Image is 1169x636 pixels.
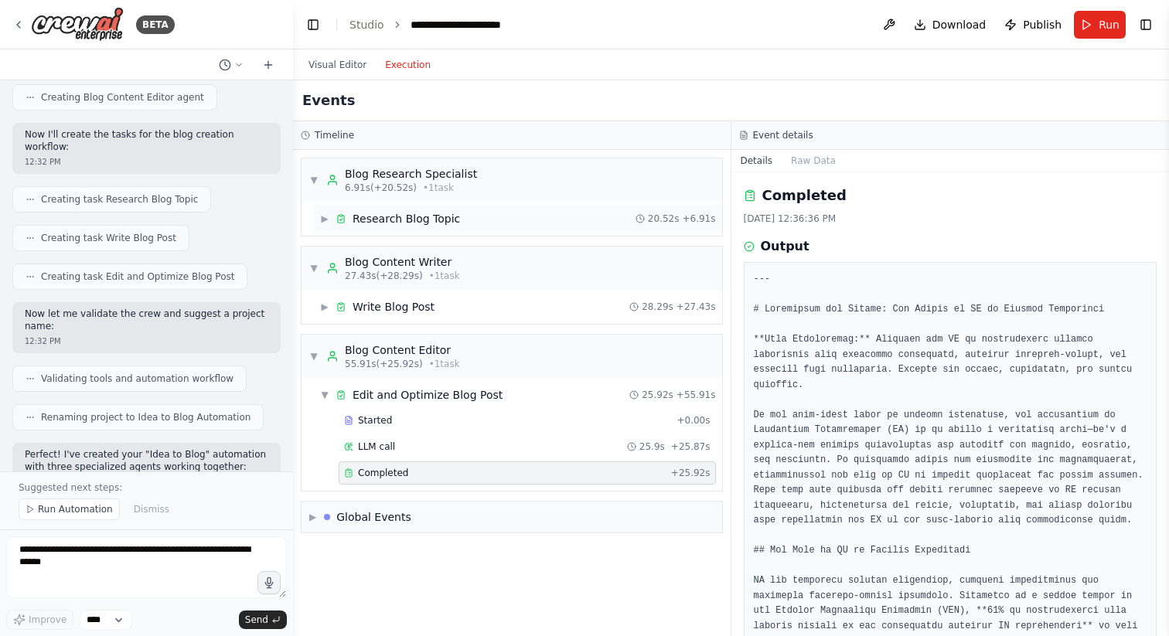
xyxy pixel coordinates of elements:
[932,17,987,32] span: Download
[19,481,274,494] p: Suggested next steps:
[302,14,324,36] button: Hide left sidebar
[353,387,503,403] div: Edit and Optimize Blog Post
[256,56,281,74] button: Start a new chat
[677,301,716,313] span: + 27.43s
[423,182,454,194] span: • 1 task
[376,56,440,74] button: Execution
[1099,17,1120,32] span: Run
[345,254,460,270] div: Blog Content Writer
[309,350,319,362] span: ▼
[25,156,268,168] div: 12:32 PM
[353,211,460,226] div: Research Blog Topic
[345,166,477,182] div: Blog Research Specialist
[353,299,435,315] div: Write Blog Post
[41,372,233,385] span: Validating tools and automation workflow
[639,440,665,453] span: 25.9s
[299,56,376,74] button: Visual Editor
[309,262,319,274] span: ▼
[677,414,710,427] span: + 0.00s
[302,90,355,111] h2: Events
[41,91,204,104] span: Creating Blog Content Editor agent
[671,467,711,479] span: + 25.92s
[41,411,250,423] span: Renaming project to Idea to Blog Automation
[19,498,120,520] button: Run Automation
[744,213,1157,225] div: [DATE] 12:36:36 PM
[1135,14,1157,36] button: Show right sidebar
[29,614,66,626] span: Improve
[358,414,392,427] span: Started
[315,129,354,141] h3: Timeline
[349,19,384,31] a: Studio
[762,185,847,206] h2: Completed
[336,509,411,525] div: Global Events
[358,467,408,479] span: Completed
[677,389,716,401] span: + 55.91s
[429,270,460,282] span: • 1 task
[345,270,423,282] span: 27.43s (+28.29s)
[136,15,175,34] div: BETA
[25,129,268,153] p: Now I'll create the tasks for the blog creation workflow:
[25,449,268,473] p: Perfect! I've created your "Idea to Blog" automation with three specialized agents working together:
[6,610,73,630] button: Improve
[213,56,250,74] button: Switch to previous chat
[345,358,423,370] span: 55.91s (+25.92s)
[671,440,711,453] span: + 25.87s
[1023,17,1062,32] span: Publish
[753,129,813,141] h3: Event details
[642,301,673,313] span: 28.29s
[134,503,169,515] span: Dismiss
[320,389,329,401] span: ▼
[731,150,782,172] button: Details
[648,213,680,225] span: 20.52s
[41,270,234,283] span: Creating task Edit and Optimize Blog Post
[309,511,316,523] span: ▶
[345,182,417,194] span: 6.91s (+20.52s)
[245,614,268,626] span: Send
[345,342,460,358] div: Blog Content Editor
[908,11,993,39] button: Download
[358,440,395,453] span: LLM call
[41,232,176,244] span: Creating task Write Blog Post
[25,335,268,347] div: 12:32 PM
[998,11,1068,39] button: Publish
[349,17,533,32] nav: breadcrumb
[41,193,198,206] span: Creating task Research Blog Topic
[309,174,319,186] span: ▼
[320,301,329,313] span: ▶
[257,571,281,594] button: Click to speak your automation idea
[38,503,113,515] span: Run Automation
[239,610,287,629] button: Send
[682,213,715,225] span: + 6.91s
[31,7,124,42] img: Logo
[1074,11,1126,39] button: Run
[761,237,809,256] h3: Output
[429,358,460,370] span: • 1 task
[126,498,177,520] button: Dismiss
[782,150,845,172] button: Raw Data
[25,308,268,332] p: Now let me validate the crew and suggest a project name:
[642,389,673,401] span: 25.92s
[320,213,329,225] span: ▶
